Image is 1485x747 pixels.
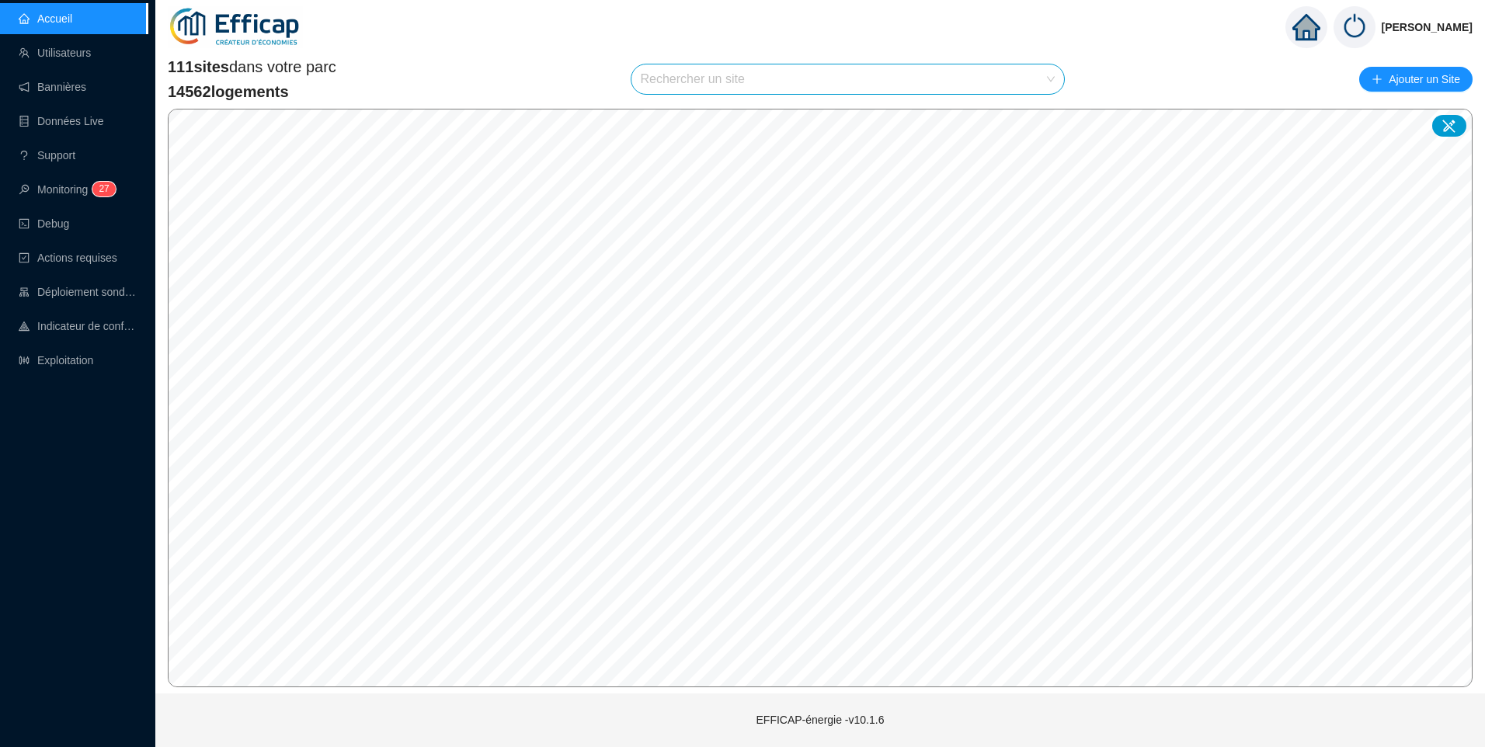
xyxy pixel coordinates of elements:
[1292,13,1320,41] span: home
[19,12,72,25] a: homeAccueil
[104,183,110,194] span: 7
[1382,2,1473,52] span: [PERSON_NAME]
[1359,67,1473,92] button: Ajouter un Site
[168,56,336,78] span: dans votre parc
[1334,6,1375,48] img: power
[19,217,69,230] a: codeDebug
[99,183,104,194] span: 2
[19,183,111,196] a: monitorMonitoring27
[168,58,229,75] span: 111 sites
[19,47,91,59] a: teamUtilisateurs
[37,252,117,264] span: Actions requises
[169,109,1472,686] canvas: Map
[19,81,86,93] a: notificationBannières
[19,252,30,263] span: check-square
[19,286,137,298] a: clusterDéploiement sondes
[19,354,93,367] a: slidersExploitation
[92,182,115,196] sup: 27
[756,714,885,726] span: EFFICAP-énergie - v10.1.6
[168,81,336,102] span: 14562 logements
[1372,74,1382,85] span: plus
[19,149,75,162] a: questionSupport
[19,115,104,127] a: databaseDonnées Live
[19,320,137,332] a: heat-mapIndicateur de confort
[1389,68,1460,90] span: Ajouter un Site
